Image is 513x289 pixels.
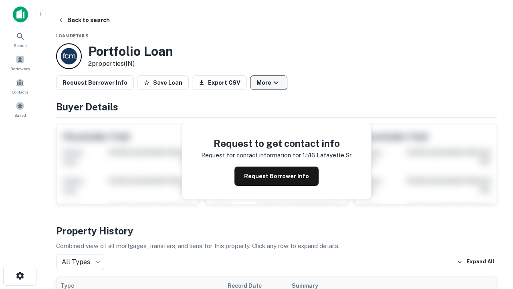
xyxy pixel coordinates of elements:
div: All Types [56,254,104,270]
iframe: Chat Widget [473,199,513,238]
p: 1516 lafayette st [303,151,352,160]
p: 2 properties (IN) [88,59,173,69]
span: Saved [14,112,26,118]
button: Request Borrower Info [56,75,134,90]
h4: Buyer Details [56,100,497,114]
button: Export CSV [192,75,247,90]
p: Combined view of all mortgages, transfers, and liens for this property. Click any row to expand d... [56,241,497,251]
span: Contacts [12,89,28,95]
span: Borrowers [10,65,30,72]
img: capitalize-icon.png [13,6,28,22]
a: Contacts [2,75,38,97]
h4: Request to get contact info [201,136,352,151]
button: Expand All [455,256,497,268]
p: Request for contact information for [201,151,301,160]
span: Search [14,42,27,49]
button: Request Borrower Info [234,167,319,186]
a: Borrowers [2,52,38,73]
h3: Portfolio Loan [88,44,173,59]
span: Loan Details [56,33,89,38]
button: More [250,75,287,90]
a: Saved [2,98,38,120]
h4: Property History [56,224,497,238]
a: Search [2,28,38,50]
button: Back to search [55,13,113,27]
button: Save Loan [137,75,189,90]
